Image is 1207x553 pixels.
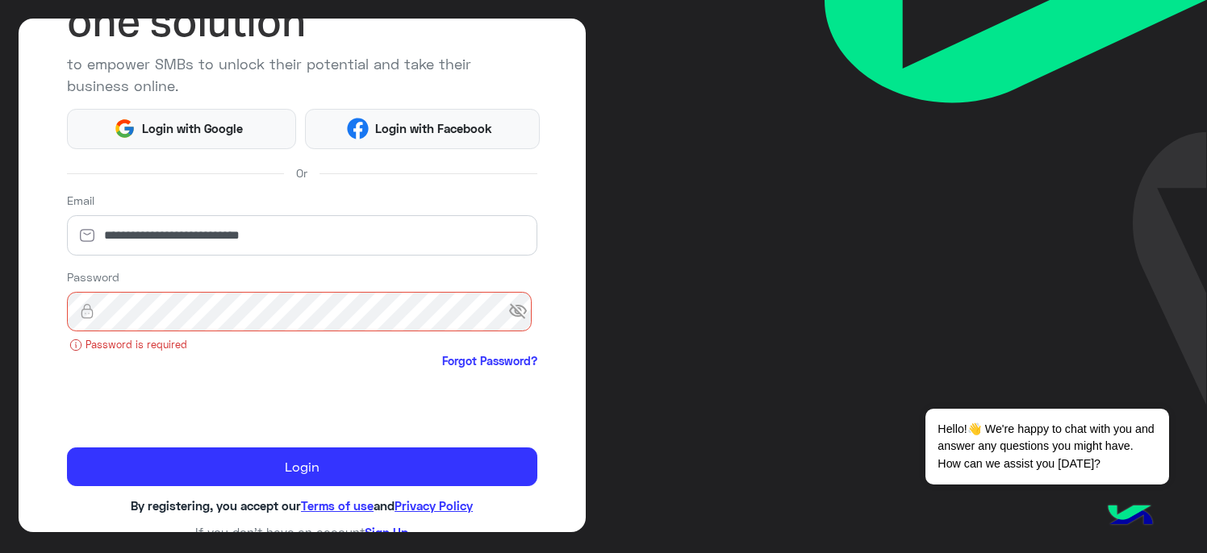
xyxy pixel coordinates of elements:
img: email [67,227,107,243]
span: Login with Facebook [369,119,498,138]
label: Password [67,268,119,285]
a: Terms of use [301,498,374,513]
span: Hello!👋 We're happy to chat with you and answer any questions you might have. How can we assist y... [925,409,1168,484]
img: Google [114,118,136,139]
span: By registering, you accept our [131,498,301,513]
img: Facebook [347,118,369,139]
span: and [374,498,395,513]
iframe: reCAPTCHA [67,372,312,435]
span: Login with Google [136,119,248,138]
span: visibility_off [508,297,537,326]
button: Login with Google [67,109,296,149]
small: Password is required [67,338,537,353]
a: Privacy Policy [395,498,473,513]
p: to empower SMBs to unlock their potential and take their business online. [67,53,537,97]
img: hulul-logo.png [1102,489,1159,545]
button: Login [67,447,537,486]
img: error [69,339,82,351]
a: Forgot Password? [442,352,537,369]
h6: If you don’t have an account [67,525,537,539]
img: lock [67,303,107,319]
label: Email [67,192,94,209]
a: Sign Up [365,525,408,539]
button: Login with Facebook [305,109,541,149]
span: Or [296,164,307,181]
